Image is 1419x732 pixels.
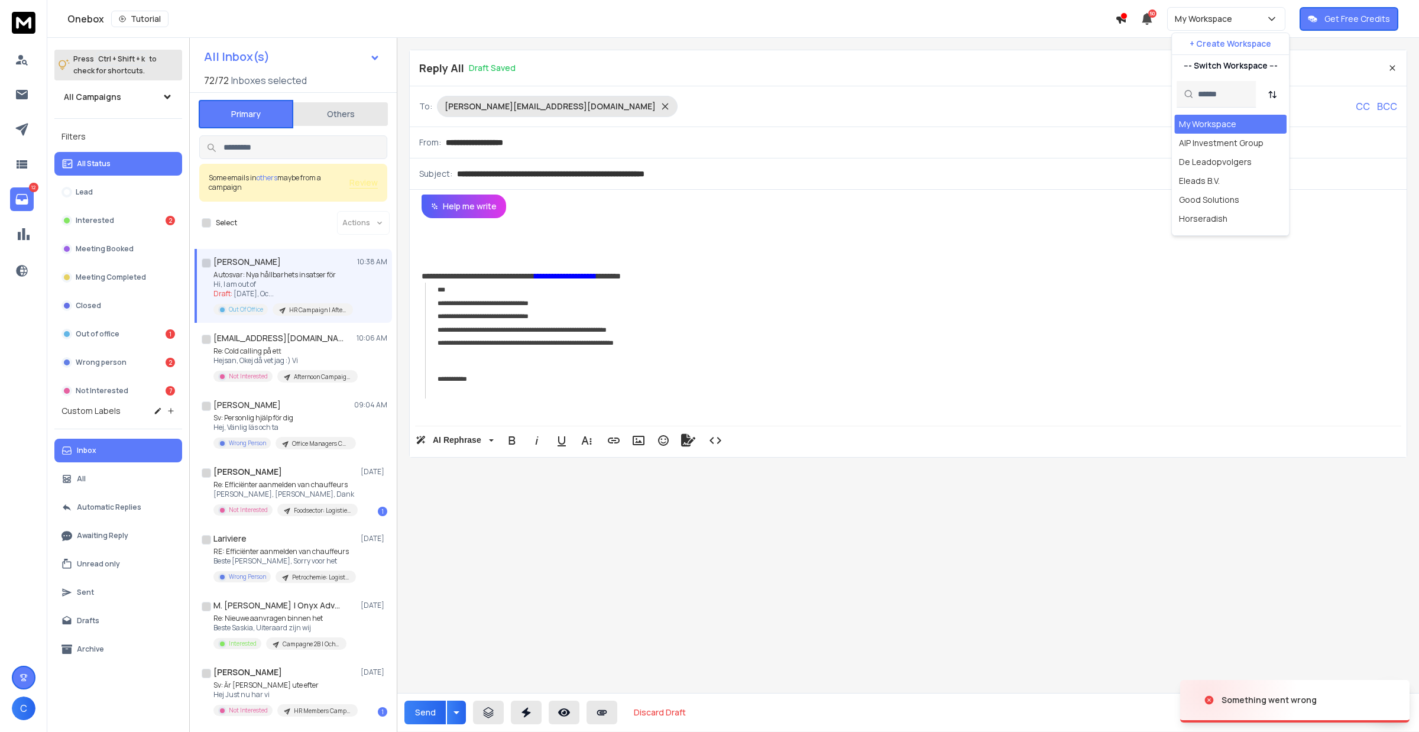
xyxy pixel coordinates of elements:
div: Eleads B.V. [1179,175,1220,187]
span: others [257,173,277,183]
p: Foodsector: Logistiek/Warehousing/SupplyChain/Operations [294,506,351,515]
p: BCC [1377,99,1397,114]
button: Bold (Ctrl+B) [501,429,523,452]
p: Not Interested [76,386,128,396]
div: De Leadopvolgers [1179,156,1252,168]
button: Tutorial [111,11,169,27]
p: Meeting Booked [76,244,134,254]
h1: All Inbox(s) [204,51,270,63]
h1: [PERSON_NAME] [213,399,281,411]
button: Meeting Booked [54,237,182,261]
p: Out Of Office [229,305,263,314]
p: All [77,474,86,484]
div: My Workspace [1179,118,1236,130]
p: Campagne 2B | Ochtend: Huurrecht [GEOGRAPHIC_DATA], [GEOGRAPHIC_DATA], [GEOGRAPHIC_DATA] en [GEOG... [283,640,339,649]
p: Interested [229,639,257,648]
button: Code View [704,429,727,452]
h3: Inboxes selected [231,73,307,88]
div: Good Solutions [1179,194,1239,206]
p: Press to check for shortcuts. [73,53,157,77]
div: 1 [378,707,387,717]
p: Sent [77,588,94,597]
button: Primary [199,100,293,128]
img: image [1180,668,1298,732]
p: Wrong person [76,358,127,367]
button: + Create Workspace [1172,33,1289,54]
p: Reply All [419,60,464,76]
p: Afternoon Campaign | Marketing Agencies [294,373,351,381]
h1: M. [PERSON_NAME] | Onyx Advocaten [213,600,344,611]
p: Interested [76,216,114,225]
button: All [54,467,182,491]
p: Not Interested [229,372,268,381]
button: All Campaigns [54,85,182,109]
button: Sent [54,581,182,604]
button: Inbox [54,439,182,462]
p: Lead [76,187,93,197]
button: Awaiting Reply [54,524,182,548]
button: Wrong person2 [54,351,182,374]
p: Re: Cold calling på ett [213,346,355,356]
p: Hej, Vänlig läs och ta [213,423,355,432]
span: 50 [1148,9,1156,18]
button: AI Rephrase [413,429,496,452]
p: Sv: Personlig hjälp för dig [213,413,355,423]
p: [PERSON_NAME][EMAIL_ADDRESS][DOMAIN_NAME] [445,101,656,112]
p: Out of office [76,329,119,339]
p: Unread only [77,559,120,569]
button: Signature [677,429,699,452]
p: Drafts [77,616,99,626]
button: All Inbox(s) [195,45,390,69]
p: Closed [76,301,101,310]
p: RE: Efficiënter aanmelden van chauffeurs [213,547,355,556]
p: Archive [77,644,104,654]
p: Office Managers Campaign | After Summer 2025 [292,439,349,448]
div: 2 [166,358,175,367]
button: Interested2 [54,209,182,232]
h1: All Campaigns [64,91,121,103]
p: Hejsan, Okej då vet jag :) Vi [213,356,355,365]
button: Archive [54,637,182,661]
button: Unread only [54,552,182,576]
div: 1 [166,329,175,339]
span: AI Rephrase [430,435,484,445]
div: AIP Investment Group [1179,137,1264,149]
button: C [12,697,35,720]
p: Awaiting Reply [77,531,128,540]
a: 12 [10,187,34,211]
p: Re: Nieuwe aanvragen binnen het [213,614,346,623]
button: Insert Link (Ctrl+K) [602,429,625,452]
h1: Lariviere [213,533,247,545]
p: 10:06 AM [357,333,387,343]
p: Re: Efficiënter aanmelden van chauffeurs [213,480,355,490]
p: + Create Workspace [1190,38,1271,50]
p: HR Members Campaign | Whole Day [294,707,351,715]
p: CC [1356,99,1370,114]
p: HR Campaign | After Summer 2025 [289,306,346,315]
p: Wrong Person [229,439,266,448]
span: Ctrl + Shift + k [96,52,147,66]
p: Sv: Är [PERSON_NAME] ute efter [213,681,355,690]
p: --- Switch Workspace --- [1184,60,1278,72]
div: Something went wrong [1222,694,1317,706]
button: Out of office1 [54,322,182,346]
button: Meeting Completed [54,265,182,289]
p: Draft Saved [469,62,516,74]
button: Review [349,177,378,189]
p: [PERSON_NAME], [PERSON_NAME], Dank [213,490,355,499]
button: Closed [54,294,182,318]
p: Subject: [419,168,452,180]
p: My Workspace [1175,13,1237,25]
p: Beste [PERSON_NAME], Sorry voor het [213,556,355,566]
button: Italic (Ctrl+I) [526,429,548,452]
button: Get Free Credits [1300,7,1398,31]
div: 7 [166,386,175,396]
p: [DATE] [361,467,387,477]
button: Underline (Ctrl+U) [550,429,573,452]
h3: Custom Labels [61,405,121,417]
h3: Filters [54,128,182,145]
button: Emoticons [652,429,675,452]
